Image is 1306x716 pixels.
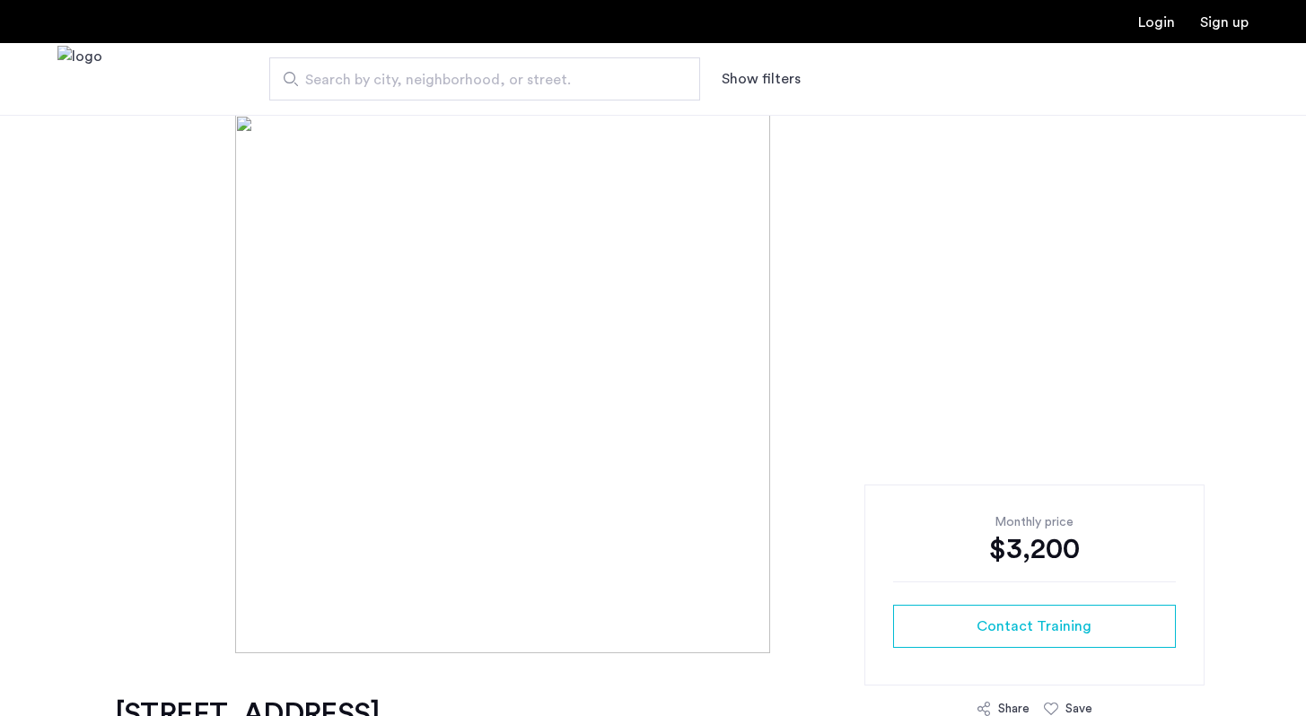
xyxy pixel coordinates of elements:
input: Apartment Search [269,57,700,100]
a: Login [1138,15,1175,30]
div: $3,200 [893,531,1176,567]
a: Cazamio Logo [57,46,102,113]
img: [object%20Object] [235,115,1071,653]
button: button [893,605,1176,648]
span: Contact Training [977,616,1091,637]
span: Search by city, neighborhood, or street. [305,69,650,91]
img: logo [57,46,102,113]
a: Registration [1200,15,1249,30]
div: Monthly price [893,513,1176,531]
button: Show or hide filters [722,68,801,90]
